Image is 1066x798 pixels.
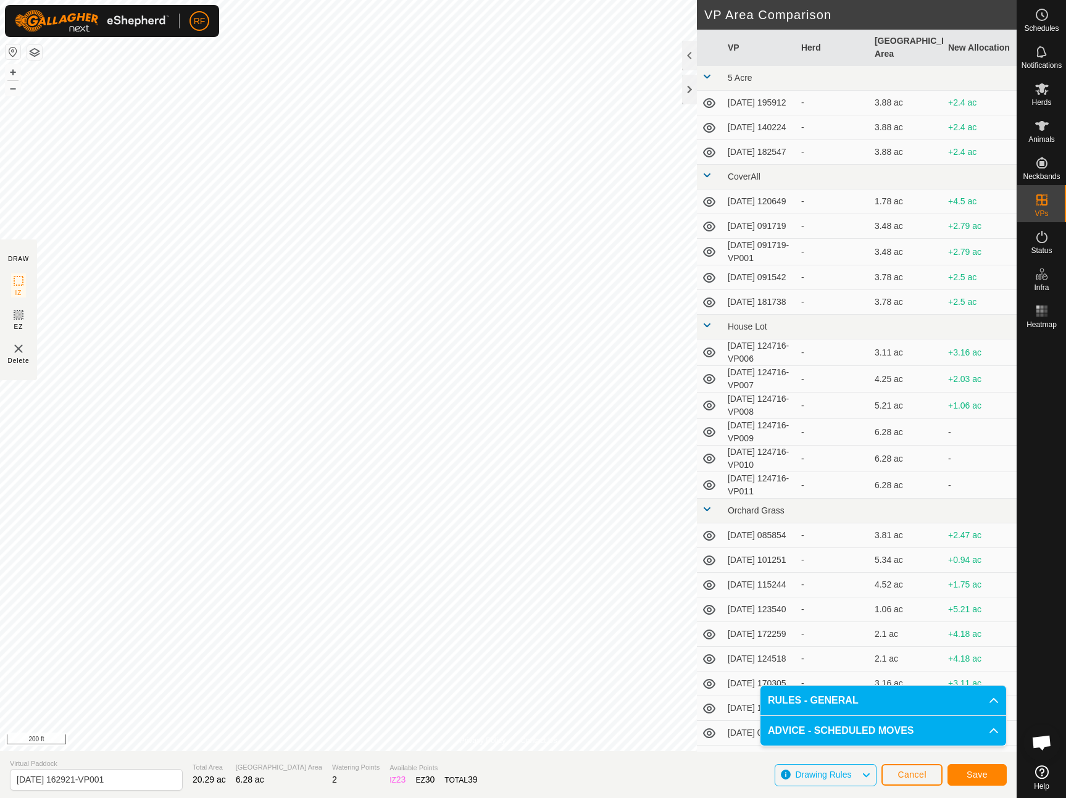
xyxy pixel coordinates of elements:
[723,115,796,140] td: [DATE] 140224
[704,7,1017,22] h2: VP Area Comparison
[943,419,1017,446] td: -
[1031,99,1051,106] span: Herds
[801,751,865,764] div: -
[1026,321,1057,328] span: Heatmap
[1031,247,1052,254] span: Status
[801,121,865,134] div: -
[723,239,796,265] td: [DATE] 091719-VP001
[389,763,477,773] span: Available Points
[801,296,865,309] div: -
[870,573,943,597] td: 4.52 ac
[723,721,796,746] td: [DATE] 064525
[801,479,865,492] div: -
[881,764,943,786] button: Cancel
[723,647,796,671] td: [DATE] 124518
[870,446,943,472] td: 6.28 ac
[801,578,865,591] div: -
[870,214,943,239] td: 3.48 ac
[723,30,796,66] th: VP
[943,393,1017,419] td: +1.06 ac
[943,597,1017,622] td: +5.21 ac
[943,239,1017,265] td: +2.79 ac
[870,523,943,548] td: 3.81 ac
[27,45,42,60] button: Map Layers
[943,339,1017,366] td: +3.16 ac
[723,393,796,419] td: [DATE] 124716-VP008
[870,393,943,419] td: 5.21 ac
[728,73,752,83] span: 5 Acre
[332,775,337,784] span: 2
[760,716,1006,746] p-accordion-header: ADVICE - SCHEDULED MOVES
[236,762,322,773] span: [GEOGRAPHIC_DATA] Area
[943,472,1017,499] td: -
[967,770,988,779] span: Save
[459,735,506,746] a: Privacy Policy
[8,254,29,264] div: DRAW
[15,288,22,297] span: IZ
[801,271,865,284] div: -
[1023,173,1060,180] span: Neckbands
[870,239,943,265] td: 3.48 ac
[801,246,865,259] div: -
[795,770,851,779] span: Drawing Rules
[723,214,796,239] td: [DATE] 091719
[10,759,183,769] span: Virtual Paddock
[728,172,760,181] span: CoverAll
[723,573,796,597] td: [DATE] 115244
[723,189,796,214] td: [DATE] 120649
[425,775,435,784] span: 30
[801,628,865,641] div: -
[801,195,865,208] div: -
[723,140,796,165] td: [DATE] 182547
[15,10,169,32] img: Gallagher Logo
[943,30,1017,66] th: New Allocation
[236,775,264,784] span: 6.28 ac
[1023,724,1060,761] div: Open chat
[943,214,1017,239] td: +2.79 ac
[943,573,1017,597] td: +1.75 ac
[870,419,943,446] td: 6.28 ac
[723,339,796,366] td: [DATE] 124716-VP006
[870,115,943,140] td: 3.88 ac
[943,548,1017,573] td: +0.94 ac
[723,622,796,647] td: [DATE] 172259
[870,548,943,573] td: 5.34 ac
[728,505,785,515] span: Orchard Grass
[870,91,943,115] td: 3.88 ac
[11,341,26,356] img: VP
[801,426,865,439] div: -
[723,696,796,721] td: [DATE] 124808
[723,366,796,393] td: [DATE] 124716-VP007
[796,30,870,66] th: Herd
[801,346,865,359] div: -
[1034,284,1049,291] span: Infra
[520,735,557,746] a: Contact Us
[943,622,1017,647] td: +4.18 ac
[768,693,859,708] span: RULES - GENERAL
[468,775,478,784] span: 39
[1028,136,1055,143] span: Animals
[1022,62,1062,69] span: Notifications
[801,220,865,233] div: -
[943,115,1017,140] td: +2.4 ac
[801,373,865,386] div: -
[943,265,1017,290] td: +2.5 ac
[389,773,406,786] div: IZ
[947,764,1007,786] button: Save
[801,652,865,665] div: -
[6,81,20,96] button: –
[943,671,1017,696] td: +3.11 ac
[870,597,943,622] td: 1.06 ac
[870,30,943,66] th: [GEOGRAPHIC_DATA] Area
[444,773,477,786] div: TOTAL
[723,446,796,472] td: [DATE] 124716-VP010
[768,723,914,738] span: ADVICE - SCHEDULED MOVES
[801,677,865,690] div: -
[943,647,1017,671] td: +4.18 ac
[943,366,1017,393] td: +2.03 ac
[723,671,796,696] td: [DATE] 170305
[728,322,767,331] span: House Lot
[870,339,943,366] td: 3.11 ac
[194,15,206,28] span: RF
[1017,760,1066,795] a: Help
